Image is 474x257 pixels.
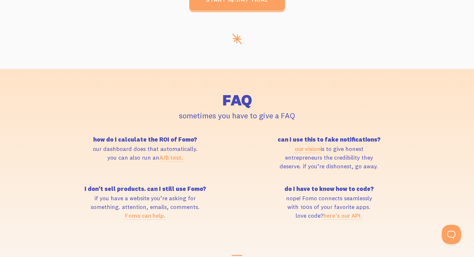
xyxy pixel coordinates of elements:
[241,137,417,143] h5: can I use this to fake notifications?
[57,186,233,192] h5: I don't sell products. can I still use Fomo?
[57,144,233,162] p: our dashboard does that automatically. you can also run an
[125,212,165,219] a: Fomo can help.
[241,144,417,171] p: is to give honest entrepreneurs the credibility they deserve. if you’re dishonest, go away.
[295,145,321,153] a: our vision
[323,212,362,219] a: here’s our API.
[241,194,417,220] p: nope! Fomo connects seamlessly with 100s of your favorite apps. love code?
[442,225,461,244] iframe: Help Scout Beacon - Open
[57,194,233,220] p: if you have a website you’re asking for something. attention, emails, comments.
[159,154,183,161] a: A/B test.
[57,137,233,143] h5: how do I calculate the ROI of Fomo?
[57,92,417,108] h2: FAQ
[57,110,417,121] p: sometimes you have to give a FAQ
[241,186,417,192] h5: do I have to know how to code?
